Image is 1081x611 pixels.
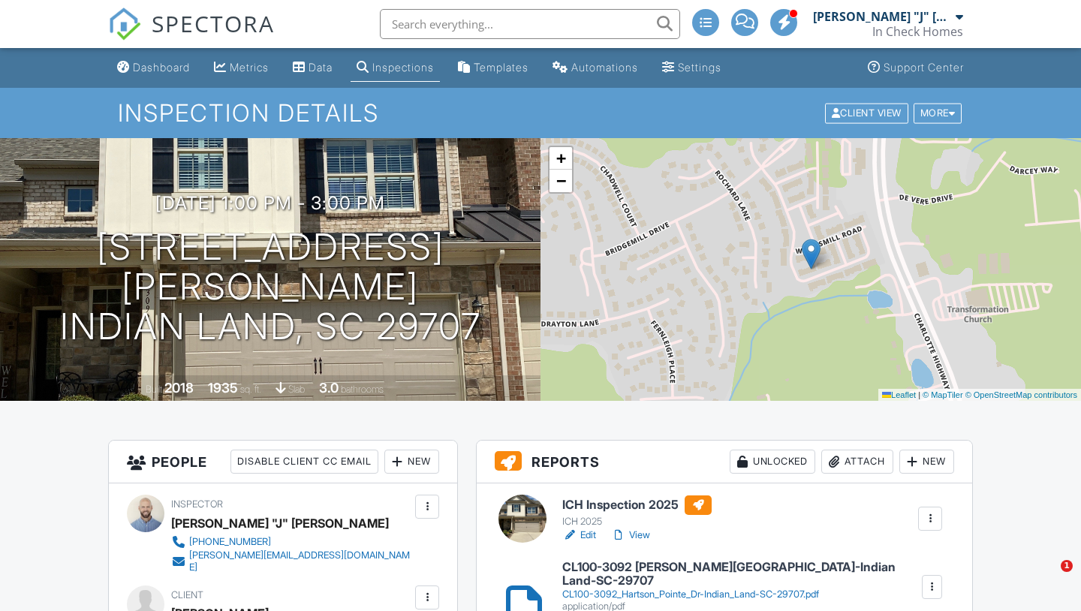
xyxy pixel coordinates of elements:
[384,450,439,474] div: New
[562,516,712,528] div: ICH 2025
[108,8,141,41] img: The Best Home Inspection Software - Spectora
[477,441,972,483] h3: Reports
[288,384,305,395] span: slab
[118,100,963,126] h1: Inspection Details
[923,390,963,399] a: © MapTiler
[550,147,572,170] a: Zoom in
[111,54,196,82] a: Dashboard
[550,170,572,192] a: Zoom out
[556,149,566,167] span: +
[380,9,680,39] input: Search everything...
[825,103,908,123] div: Client View
[802,239,821,269] img: Marker
[872,24,963,39] div: In Check Homes
[230,61,269,74] div: Metrics
[824,107,912,118] a: Client View
[230,450,378,474] div: Disable Client CC Email
[899,450,954,474] div: New
[24,227,516,346] h1: [STREET_ADDRESS][PERSON_NAME] Indian Land, SC 29707
[882,390,916,399] a: Leaflet
[656,54,727,82] a: Settings
[547,54,644,82] a: Automations (Advanced)
[813,9,952,24] div: [PERSON_NAME] "J" [PERSON_NAME]
[611,528,650,543] a: View
[884,61,964,74] div: Support Center
[171,549,411,573] a: [PERSON_NAME][EMAIL_ADDRESS][DOMAIN_NAME]
[351,54,440,82] a: Inspections
[918,390,920,399] span: |
[171,534,411,549] a: [PHONE_NUMBER]
[240,384,261,395] span: sq. ft.
[109,441,457,483] h3: People
[287,54,339,82] a: Data
[914,103,962,123] div: More
[152,8,275,39] span: SPECTORA
[108,20,275,52] a: SPECTORA
[562,588,920,600] div: CL100-3092_Hartson_Pointe_Dr-Indian_Land-SC-29707.pdf
[164,380,194,396] div: 2018
[965,390,1077,399] a: © OpenStreetMap contributors
[730,450,815,474] div: Unlocked
[133,61,190,74] div: Dashboard
[562,495,712,528] a: ICH Inspection 2025 ICH 2025
[309,61,333,74] div: Data
[319,380,339,396] div: 3.0
[678,61,721,74] div: Settings
[146,384,162,395] span: Built
[474,61,528,74] div: Templates
[562,528,596,543] a: Edit
[821,450,893,474] div: Attach
[171,512,389,534] div: [PERSON_NAME] "J" [PERSON_NAME]
[189,549,411,573] div: [PERSON_NAME][EMAIL_ADDRESS][DOMAIN_NAME]
[208,380,238,396] div: 1935
[562,561,920,587] h6: CL100-3092 [PERSON_NAME][GEOGRAPHIC_DATA]-Indian Land-SC-29707
[571,61,638,74] div: Automations
[155,193,385,213] h3: [DATE] 1:00 pm - 3:00 pm
[1061,560,1073,572] span: 1
[562,495,712,515] h6: ICH Inspection 2025
[862,54,970,82] a: Support Center
[171,498,223,510] span: Inspector
[372,61,434,74] div: Inspections
[171,589,203,600] span: Client
[452,54,534,82] a: Templates
[1030,560,1066,596] iframe: Intercom live chat
[189,536,271,548] div: [PHONE_NUMBER]
[556,171,566,190] span: −
[341,384,384,395] span: bathrooms
[208,54,275,82] a: Metrics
